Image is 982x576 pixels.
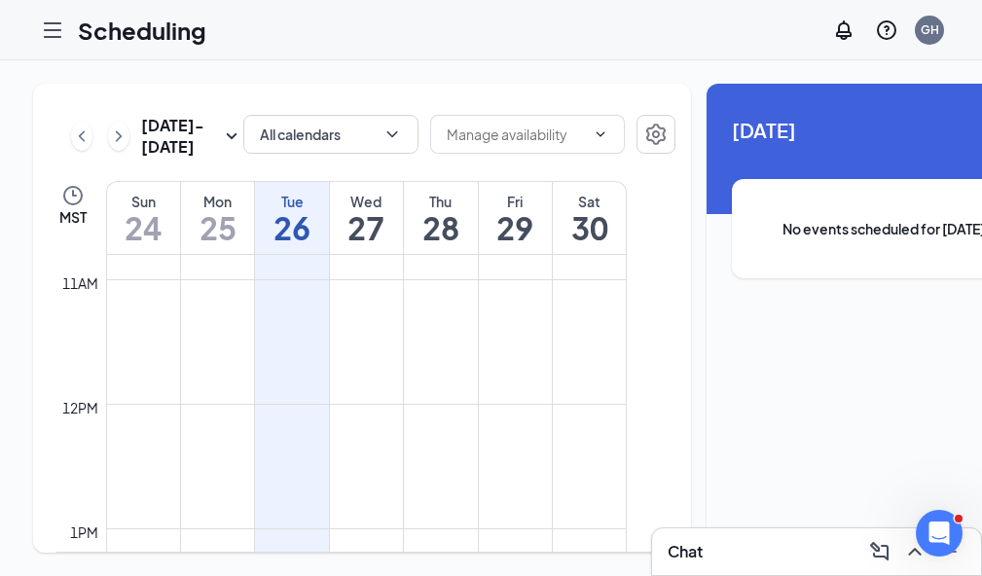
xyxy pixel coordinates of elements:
h1: 24 [107,211,180,244]
span: MST [59,207,87,227]
div: Mon [181,192,254,211]
h3: Chat [668,541,703,562]
h1: Scheduling [78,14,206,47]
h1: 29 [479,211,552,244]
h1: 30 [553,211,626,244]
iframe: Intercom live chat [916,510,963,557]
h3: [DATE] - [DATE] [141,115,220,158]
div: GH [921,21,939,38]
svg: ChevronDown [382,125,402,144]
div: Fri [479,192,552,211]
svg: ChevronUp [903,540,927,563]
input: Manage availability [447,124,585,145]
svg: Notifications [832,18,855,42]
button: All calendarsChevronDown [243,115,418,154]
h1: 28 [404,211,477,244]
a: August 28, 2025 [404,182,477,254]
div: 11am [58,272,102,294]
svg: ComposeMessage [868,540,891,563]
a: August 25, 2025 [181,182,254,254]
div: 12pm [58,397,102,418]
svg: Settings [644,123,668,146]
button: ChevronUp [899,536,930,567]
a: Settings [636,115,675,158]
a: August 30, 2025 [553,182,626,254]
svg: QuestionInfo [875,18,898,42]
a: August 27, 2025 [330,182,403,254]
button: ComposeMessage [864,536,895,567]
div: 1pm [66,522,102,543]
h1: 26 [255,211,328,244]
a: August 29, 2025 [479,182,552,254]
a: August 24, 2025 [107,182,180,254]
a: August 26, 2025 [255,182,328,254]
svg: ChevronLeft [72,125,91,148]
button: ChevronRight [108,122,129,151]
svg: ChevronRight [109,125,128,148]
button: Settings [636,115,675,154]
button: ChevronLeft [71,122,92,151]
svg: Hamburger [41,18,64,42]
div: Tue [255,192,328,211]
div: Sat [553,192,626,211]
div: Sun [107,192,180,211]
svg: SmallChevronDown [220,125,243,148]
h1: 27 [330,211,403,244]
svg: ChevronDown [593,126,608,142]
svg: Clock [61,184,85,207]
div: Wed [330,192,403,211]
h1: 25 [181,211,254,244]
div: Thu [404,192,477,211]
